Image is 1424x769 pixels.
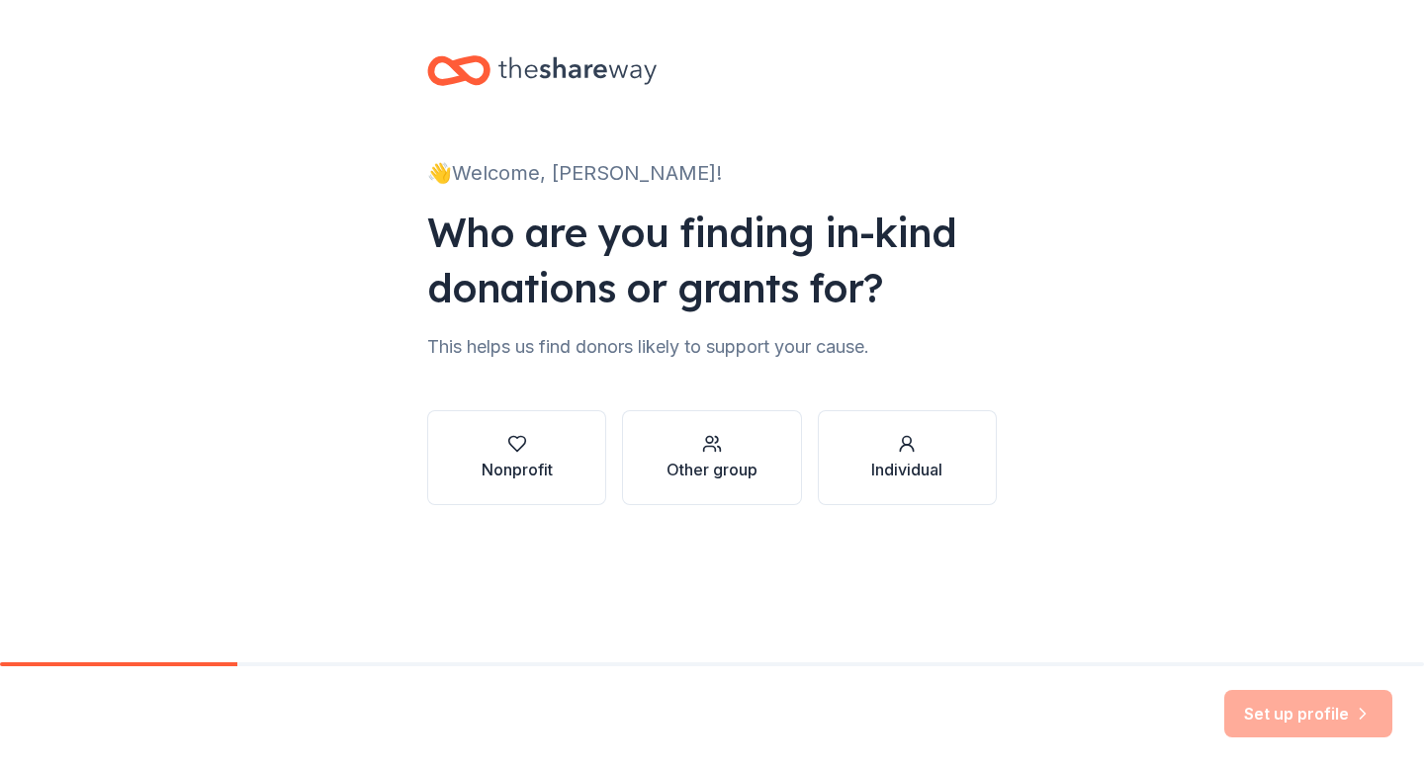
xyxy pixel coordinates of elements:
div: This helps us find donors likely to support your cause. [427,331,997,363]
button: Nonprofit [427,410,606,505]
div: Who are you finding in-kind donations or grants for? [427,205,997,315]
div: Nonprofit [482,458,553,481]
div: Other group [667,458,757,481]
button: Other group [622,410,801,505]
div: Individual [871,458,942,481]
button: Individual [818,410,997,505]
div: 👋 Welcome, [PERSON_NAME]! [427,157,997,189]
